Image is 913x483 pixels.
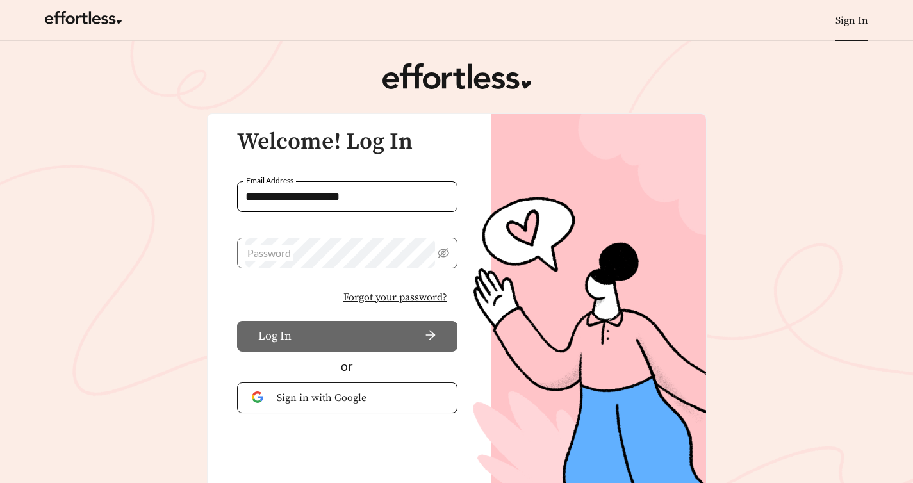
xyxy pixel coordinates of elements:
[277,390,443,405] span: Sign in with Google
[343,290,447,305] span: Forgot your password?
[237,129,457,155] h3: Welcome! Log In
[237,321,457,352] button: Log Inarrow-right
[252,391,267,404] img: Google Authentication
[333,284,457,311] button: Forgot your password?
[237,357,457,376] div: or
[438,247,449,259] span: eye-invisible
[835,14,868,27] a: Sign In
[237,382,457,413] button: Sign in with Google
